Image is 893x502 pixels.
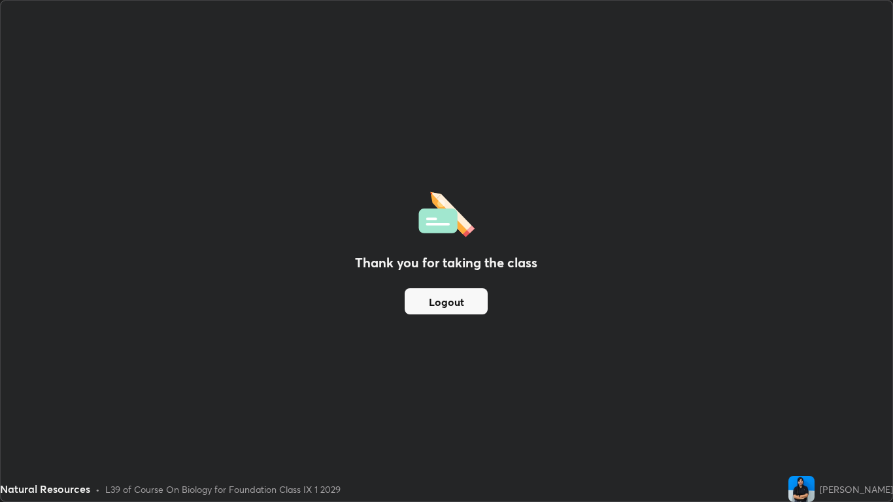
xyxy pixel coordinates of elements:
div: • [95,482,100,496]
div: L39 of Course On Biology for Foundation Class IX 1 2029 [105,482,341,496]
img: d7cd22a50f9044feade6d0633bed992e.jpg [788,476,815,502]
div: [PERSON_NAME] [820,482,893,496]
button: Logout [405,288,488,314]
h2: Thank you for taking the class [355,253,537,273]
img: offlineFeedback.1438e8b3.svg [418,188,475,237]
